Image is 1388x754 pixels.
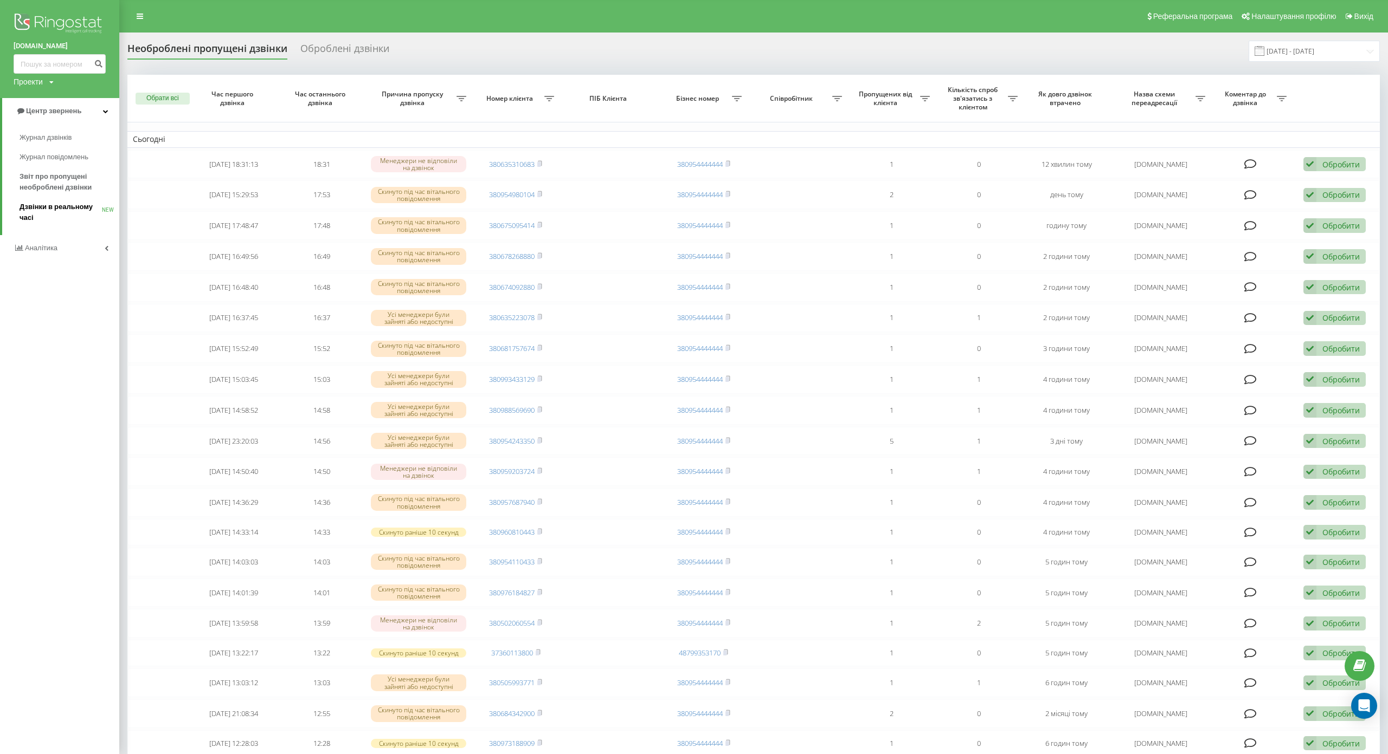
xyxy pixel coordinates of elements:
[1032,90,1102,107] span: Як довго дзвінок втрачено
[677,527,723,537] a: 380954444444
[371,279,466,295] div: Скинуто під час вітального повідомлення
[1110,457,1211,486] td: [DOMAIN_NAME]
[489,343,535,353] a: 380681757674
[371,433,466,449] div: Усі менеджери були зайняті або недоступні
[190,519,278,545] td: [DATE] 14:33:14
[278,699,365,728] td: 12:55
[489,436,535,446] a: 380954243350
[489,497,535,507] a: 380957687940
[477,94,544,103] span: Номер клієнта
[1322,313,1360,323] div: Обробити
[1023,211,1111,240] td: годину тому
[935,273,1023,302] td: 0
[371,402,466,418] div: Усі менеджери були зайняті або недоступні
[935,640,1023,666] td: 0
[190,150,278,179] td: [DATE] 18:31:13
[847,457,935,486] td: 1
[677,738,723,748] a: 380954444444
[677,251,723,261] a: 380954444444
[1110,273,1211,302] td: [DOMAIN_NAME]
[677,436,723,446] a: 380954444444
[489,557,535,567] a: 380954110433
[1216,90,1277,107] span: Коментар до дзвінка
[847,609,935,638] td: 1
[190,609,278,638] td: [DATE] 13:59:58
[753,94,832,103] span: Співробітник
[847,180,935,209] td: 2
[935,668,1023,697] td: 1
[1110,640,1211,666] td: [DOMAIN_NAME]
[190,242,278,271] td: [DATE] 16:49:56
[278,457,365,486] td: 14:50
[935,427,1023,456] td: 1
[935,180,1023,209] td: 0
[679,648,721,658] a: 48799353170
[26,107,81,115] span: Центр звернень
[190,578,278,607] td: [DATE] 14:01:39
[853,90,920,107] span: Пропущених від клієнта
[677,708,723,718] a: 380954444444
[371,739,466,748] div: Скинуто раніше 10 секунд
[1023,548,1111,576] td: 5 годин тому
[489,313,535,322] a: 380635223078
[1023,699,1111,728] td: 2 місяці тому
[190,548,278,576] td: [DATE] 14:03:03
[2,98,119,124] a: Центр звернень
[677,588,723,597] a: 380954444444
[1351,693,1377,719] div: Open Intercom Messenger
[1110,180,1211,209] td: [DOMAIN_NAME]
[1322,466,1360,477] div: Обробити
[1023,578,1111,607] td: 5 годин тому
[1110,548,1211,576] td: [DOMAIN_NAME]
[1110,365,1211,394] td: [DOMAIN_NAME]
[190,427,278,456] td: [DATE] 23:20:03
[190,699,278,728] td: [DATE] 21:08:34
[1322,343,1360,354] div: Обробити
[847,427,935,456] td: 5
[14,76,43,87] div: Проекти
[847,578,935,607] td: 1
[20,167,119,197] a: Звіт про пропущені необроблені дзвінки
[371,217,466,233] div: Скинуто під час вітального повідомлення
[20,152,88,162] span: Журнал повідомлень
[489,618,535,628] a: 380502060554
[190,180,278,209] td: [DATE] 15:29:53
[371,156,466,172] div: Менеджери не відповіли на дзвінок
[1322,738,1360,749] div: Обробити
[935,519,1023,545] td: 0
[1110,334,1211,363] td: [DOMAIN_NAME]
[1322,436,1360,446] div: Обробити
[1023,519,1111,545] td: 4 години тому
[278,211,365,240] td: 17:48
[278,548,365,576] td: 14:03
[489,738,535,748] a: 380973188909
[1110,668,1211,697] td: [DOMAIN_NAME]
[665,94,732,103] span: Бізнес номер
[20,201,102,223] span: Дзвінки в реальному часі
[491,648,533,658] a: 37360113800
[371,248,466,264] div: Скинуто під час вітального повідомлення
[1023,150,1111,179] td: 12 хвилин тому
[1153,12,1233,21] span: Реферальна програма
[371,494,466,510] div: Скинуто під час вітального повідомлення
[847,548,935,576] td: 1
[20,197,119,227] a: Дзвінки в реальному часіNEW
[1023,334,1111,363] td: 3 години тому
[1110,427,1211,456] td: [DOMAIN_NAME]
[1023,609,1111,638] td: 5 годин тому
[1023,640,1111,666] td: 5 годин тому
[935,578,1023,607] td: 0
[935,699,1023,728] td: 0
[14,54,106,74] input: Пошук за номером
[190,457,278,486] td: [DATE] 14:50:40
[278,242,365,271] td: 16:49
[190,304,278,333] td: [DATE] 16:37:45
[371,648,466,658] div: Скинуто раніше 10 секунд
[935,211,1023,240] td: 0
[278,150,365,179] td: 18:31
[1116,90,1196,107] span: Назва схеми переадресації
[371,371,466,387] div: Усі менеджери були зайняті або недоступні
[677,343,723,353] a: 380954444444
[935,150,1023,179] td: 0
[935,365,1023,394] td: 1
